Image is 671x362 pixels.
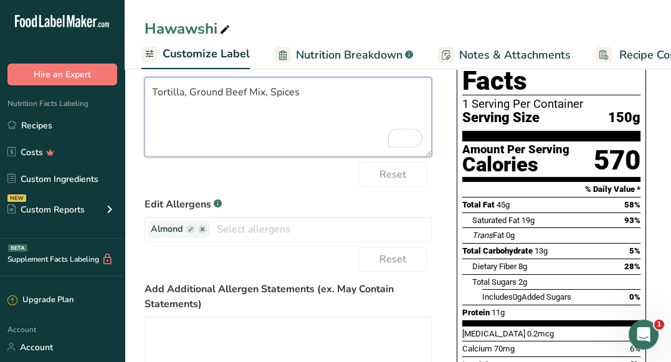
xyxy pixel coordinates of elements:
[141,40,250,70] a: Customize Label
[275,41,413,69] a: Nutrition Breakdown
[521,216,535,225] span: 19g
[482,292,571,302] span: Includes Added Sugars
[359,247,427,272] button: Reset
[7,294,74,307] div: Upgrade Plan
[654,320,664,330] span: 1
[535,246,548,255] span: 13g
[163,45,250,62] span: Customize Label
[151,222,183,236] span: Almond
[472,216,520,225] span: Saturated Fat
[145,282,432,312] label: Add Additional Allergen Statements (ex. May Contain Statements)
[629,292,640,302] span: 0%
[462,38,640,95] h1: Nutrition Facts
[462,182,640,197] section: % Daily Value *
[210,219,431,239] input: Select allergens
[472,277,516,287] span: Total Sugars
[462,308,490,317] span: Protein
[497,200,510,209] span: 45g
[7,194,26,202] div: NEW
[624,200,640,209] span: 58%
[472,231,493,240] i: Trans
[145,197,432,212] label: Edit Allergens
[462,110,540,126] span: Serving Size
[513,292,521,302] span: 0g
[462,246,533,255] span: Total Carbohydrate
[462,329,525,338] span: [MEDICAL_DATA]
[462,156,569,174] div: Calories
[472,231,504,240] span: Fat
[472,262,516,271] span: Dietary Fiber
[7,203,85,216] div: Custom Reports
[608,110,640,126] span: 150g
[462,144,569,156] div: Amount Per Serving
[296,47,402,64] span: Nutrition Breakdown
[459,47,571,64] span: Notes & Attachments
[492,308,505,317] span: 11g
[518,277,527,287] span: 2g
[629,246,640,255] span: 5%
[379,167,406,182] span: Reset
[145,17,232,40] div: Hawawshi
[594,144,640,177] div: 570
[624,216,640,225] span: 93%
[462,200,495,209] span: Total Fat
[8,244,27,252] div: BETA
[438,41,571,69] a: Notes & Attachments
[629,320,659,350] iframe: Intercom live chat
[462,344,492,353] span: Calcium
[359,162,427,187] button: Reset
[506,231,515,240] span: 0g
[145,77,432,157] textarea: To enrich screen reader interactions, please activate Accessibility in Grammarly extension settings
[527,329,554,338] span: 0.2mcg
[624,262,640,271] span: 28%
[7,64,117,85] button: Hire an Expert
[379,252,406,267] span: Reset
[518,262,527,271] span: 8g
[494,344,515,353] span: 70mg
[462,98,640,110] div: 1 Serving Per Container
